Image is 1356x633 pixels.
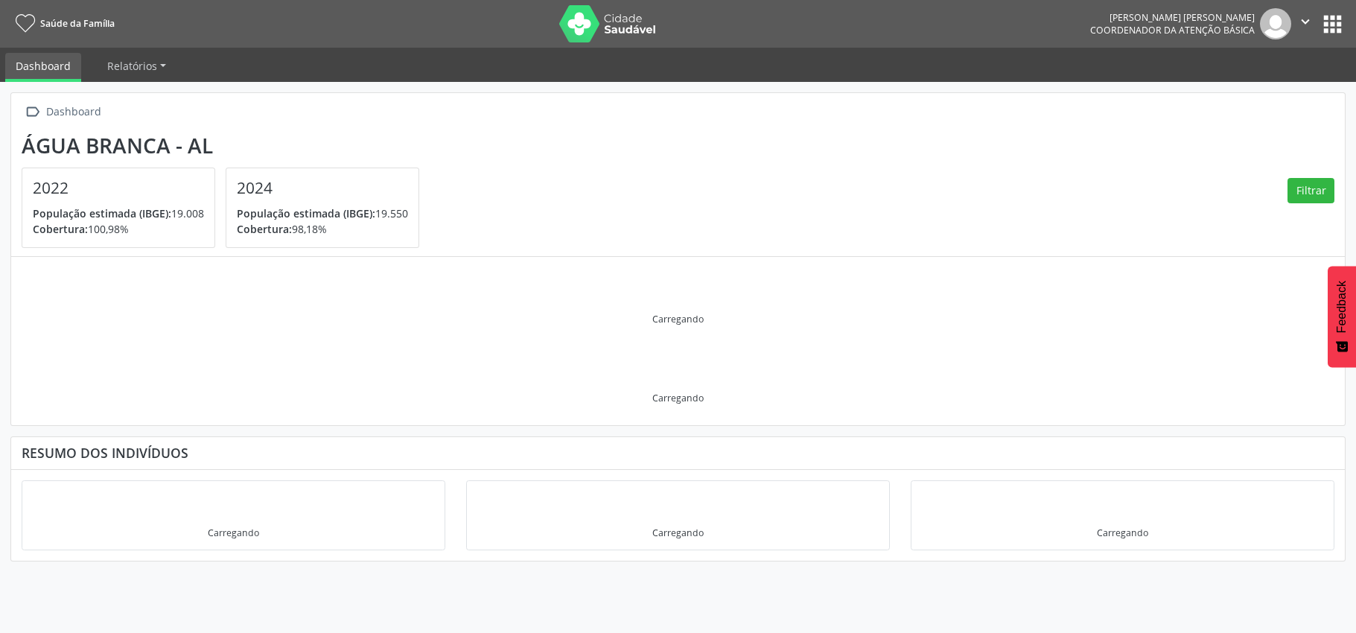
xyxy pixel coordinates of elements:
a: Dashboard [5,53,81,82]
span: Cobertura: [33,222,88,236]
i:  [1297,13,1314,30]
h4: 2022 [33,179,204,197]
div: Resumo dos indivíduos [22,445,1334,461]
div: [PERSON_NAME] [PERSON_NAME] [1090,11,1255,24]
p: 98,18% [237,221,408,237]
button:  [1291,8,1320,39]
div: Carregando [208,527,259,539]
div: Dashboard [43,101,104,123]
a: Saúde da Família [10,11,115,36]
button: apps [1320,11,1346,37]
p: 19.008 [33,206,204,221]
span: Saúde da Família [40,17,115,30]
span: População estimada (IBGE): [237,206,375,220]
button: Feedback - Mostrar pesquisa [1328,266,1356,367]
p: 100,98% [33,221,204,237]
i:  [22,101,43,123]
a: Relatórios [97,53,176,79]
a:  Dashboard [22,101,104,123]
div: Carregando [652,392,704,404]
span: Relatórios [107,59,157,73]
button: Filtrar [1287,178,1334,203]
h4: 2024 [237,179,408,197]
span: Feedback [1335,281,1349,333]
p: 19.550 [237,206,408,221]
div: Carregando [652,527,704,539]
span: Cobertura: [237,222,292,236]
div: Carregando [1097,527,1148,539]
div: Carregando [652,313,704,325]
div: Água Branca - AL [22,133,430,158]
img: img [1260,8,1291,39]
span: Coordenador da Atenção Básica [1090,24,1255,36]
span: População estimada (IBGE): [33,206,171,220]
